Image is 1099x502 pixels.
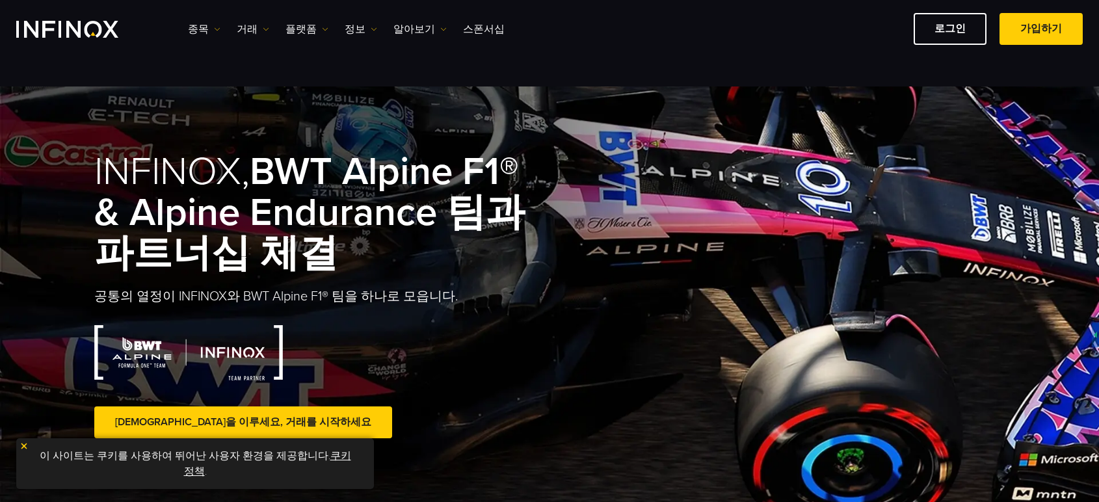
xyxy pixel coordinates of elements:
[1000,13,1083,45] a: 가입하기
[914,13,986,45] a: 로그인
[94,406,392,438] a: [DEMOGRAPHIC_DATA]을 이루세요, 거래를 시작하세요
[94,148,525,277] strong: BWT Alpine F1® & Alpine Endurance 팀과 파트너십 체결
[16,21,149,38] a: INFINOX Logo
[237,21,269,37] a: 거래
[23,445,367,482] p: 이 사이트는 쿠키를 사용하여 뛰어난 사용자 환경을 제공합니다. .
[285,21,328,37] a: 플랫폼
[20,442,29,451] img: yellow close icon
[94,287,549,306] p: 공통의 열정이 INFINOX와 BWT Alpine F1® 팀을 하나로 모읍니다.
[345,21,377,37] a: 정보
[393,21,447,37] a: 알아보기
[188,21,220,37] a: 종목
[463,21,505,37] a: 스폰서십
[94,152,549,274] h1: INFINOX,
